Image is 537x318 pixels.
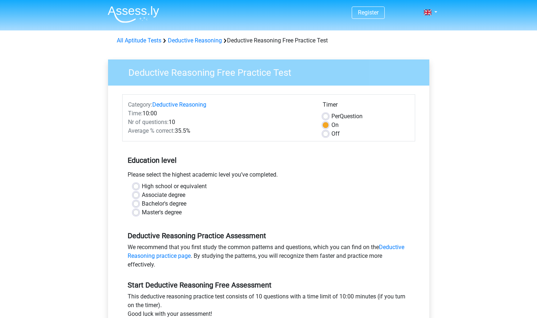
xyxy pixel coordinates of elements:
label: Bachelor's degree [142,199,186,208]
span: Category: [128,101,152,108]
label: High school or equivalent [142,182,207,191]
div: We recommend that you first study the common patterns and questions, which you can find on the . ... [122,243,415,272]
h5: Education level [128,153,410,168]
span: Nr of questions: [128,119,169,125]
span: Time: [128,110,142,117]
a: Deductive Reasoning [168,37,222,44]
label: Off [331,129,340,138]
span: Per [331,113,340,120]
label: Question [331,112,363,121]
div: 10 [123,118,317,127]
h5: Deductive Reasoning Practice Assessment [128,231,410,240]
label: Master's degree [142,208,182,217]
span: Average % correct: [128,127,175,134]
h3: Deductive Reasoning Free Practice Test [120,64,424,78]
div: Timer [323,100,409,112]
div: 10:00 [123,109,317,118]
div: Please select the highest academic level you’ve completed. [122,170,415,182]
label: On [331,121,339,129]
div: Deductive Reasoning Free Practice Test [114,36,424,45]
img: Assessly [108,6,159,23]
div: 35.5% [123,127,317,135]
label: Associate degree [142,191,185,199]
a: All Aptitude Tests [117,37,161,44]
a: Deductive Reasoning [152,101,206,108]
a: Register [358,9,379,16]
h5: Start Deductive Reasoning Free Assessment [128,281,410,289]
